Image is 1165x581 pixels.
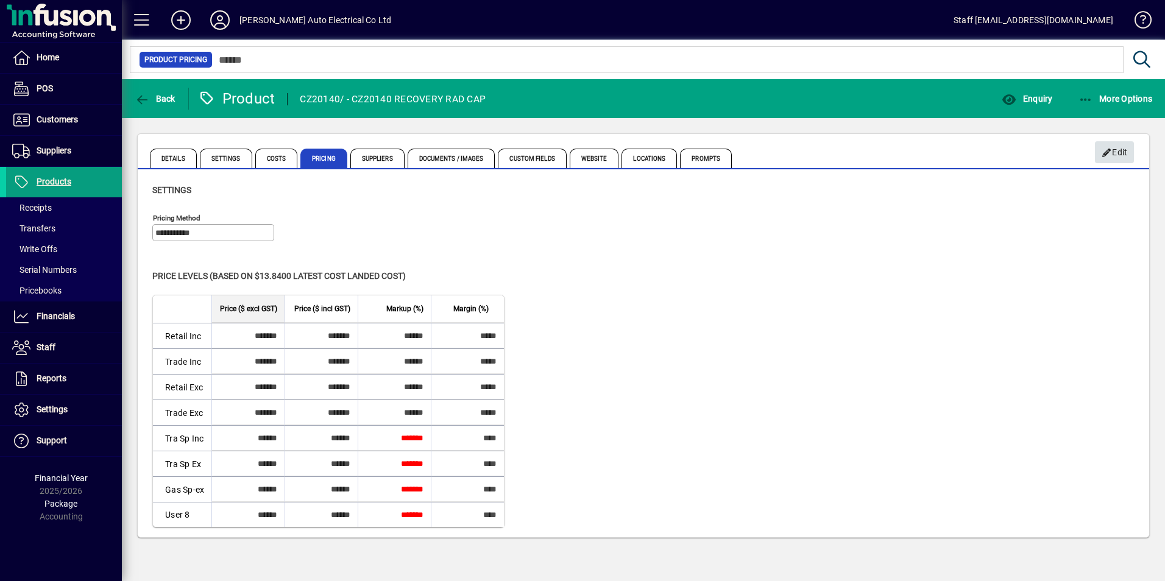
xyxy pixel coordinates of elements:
[1078,94,1153,104] span: More Options
[144,54,207,66] span: Product Pricing
[239,10,391,30] div: [PERSON_NAME] Auto Electrical Co Ltd
[122,88,189,110] app-page-header-button: Back
[6,280,122,301] a: Pricebooks
[35,473,88,483] span: Financial Year
[200,149,252,168] span: Settings
[1095,141,1134,163] button: Edit
[6,43,122,73] a: Home
[200,9,239,31] button: Profile
[152,185,191,195] span: Settings
[37,404,68,414] span: Settings
[6,136,122,166] a: Suppliers
[1002,94,1052,104] span: Enquiry
[680,149,732,168] span: Prompts
[1102,143,1128,163] span: Edit
[6,218,122,239] a: Transfers
[37,52,59,62] span: Home
[6,259,122,280] a: Serial Numbers
[152,271,406,281] span: Price levels (based on $13.8400 Latest cost landed cost)
[294,302,350,315] span: Price ($ incl GST)
[37,83,53,93] span: POS
[135,94,175,104] span: Back
[999,88,1055,110] button: Enquiry
[6,105,122,135] a: Customers
[153,451,211,476] td: Tra Sp Ex
[6,301,122,332] a: Financials
[6,426,122,456] a: Support
[6,74,122,104] a: POS
[37,435,67,445] span: Support
[37,342,55,352] span: Staff
[570,149,619,168] span: Website
[161,9,200,31] button: Add
[153,348,211,374] td: Trade Inc
[300,149,347,168] span: Pricing
[153,502,211,527] td: User 8
[6,197,122,218] a: Receipts
[37,146,71,155] span: Suppliers
[220,302,277,315] span: Price ($ excl GST)
[350,149,405,168] span: Suppliers
[621,149,677,168] span: Locations
[153,214,200,222] mat-label: Pricing method
[12,265,77,275] span: Serial Numbers
[132,88,179,110] button: Back
[198,89,275,108] div: Product
[386,302,423,315] span: Markup (%)
[12,244,57,254] span: Write Offs
[153,476,211,502] td: Gas Sp-ex
[6,395,122,425] a: Settings
[150,149,197,168] span: Details
[6,239,122,259] a: Write Offs
[37,311,75,321] span: Financials
[1075,88,1156,110] button: More Options
[37,373,66,383] span: Reports
[153,323,211,348] td: Retail Inc
[498,149,566,168] span: Custom Fields
[6,333,122,363] a: Staff
[408,149,495,168] span: Documents / Images
[12,286,62,295] span: Pricebooks
[12,224,55,233] span: Transfers
[453,302,489,315] span: Margin (%)
[1125,2,1150,42] a: Knowledge Base
[44,499,77,509] span: Package
[153,425,211,451] td: Tra Sp Inc
[255,149,298,168] span: Costs
[12,203,52,213] span: Receipts
[37,177,71,186] span: Products
[37,114,78,124] span: Customers
[6,364,122,394] a: Reports
[153,374,211,400] td: Retail Exc
[954,10,1113,30] div: Staff [EMAIL_ADDRESS][DOMAIN_NAME]
[300,90,486,109] div: CZ20140/ - CZ20140 RECOVERY RAD CAP
[153,400,211,425] td: Trade Exc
